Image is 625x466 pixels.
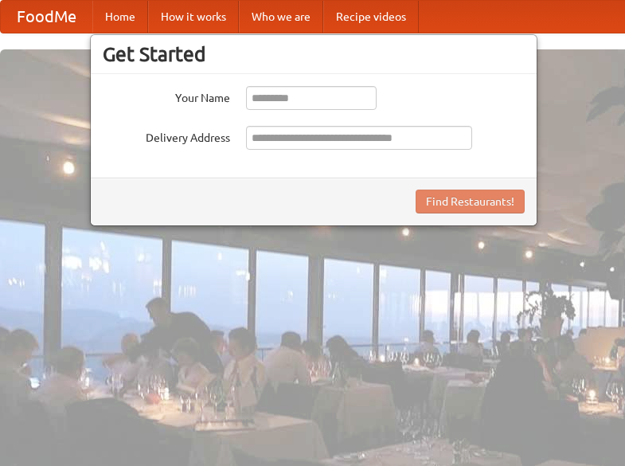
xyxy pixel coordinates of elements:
[103,42,525,66] h3: Get Started
[103,86,230,106] label: Your Name
[239,1,323,33] a: Who we are
[103,126,230,146] label: Delivery Address
[323,1,419,33] a: Recipe videos
[1,1,92,33] a: FoodMe
[416,190,525,213] button: Find Restaurants!
[148,1,239,33] a: How it works
[92,1,148,33] a: Home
